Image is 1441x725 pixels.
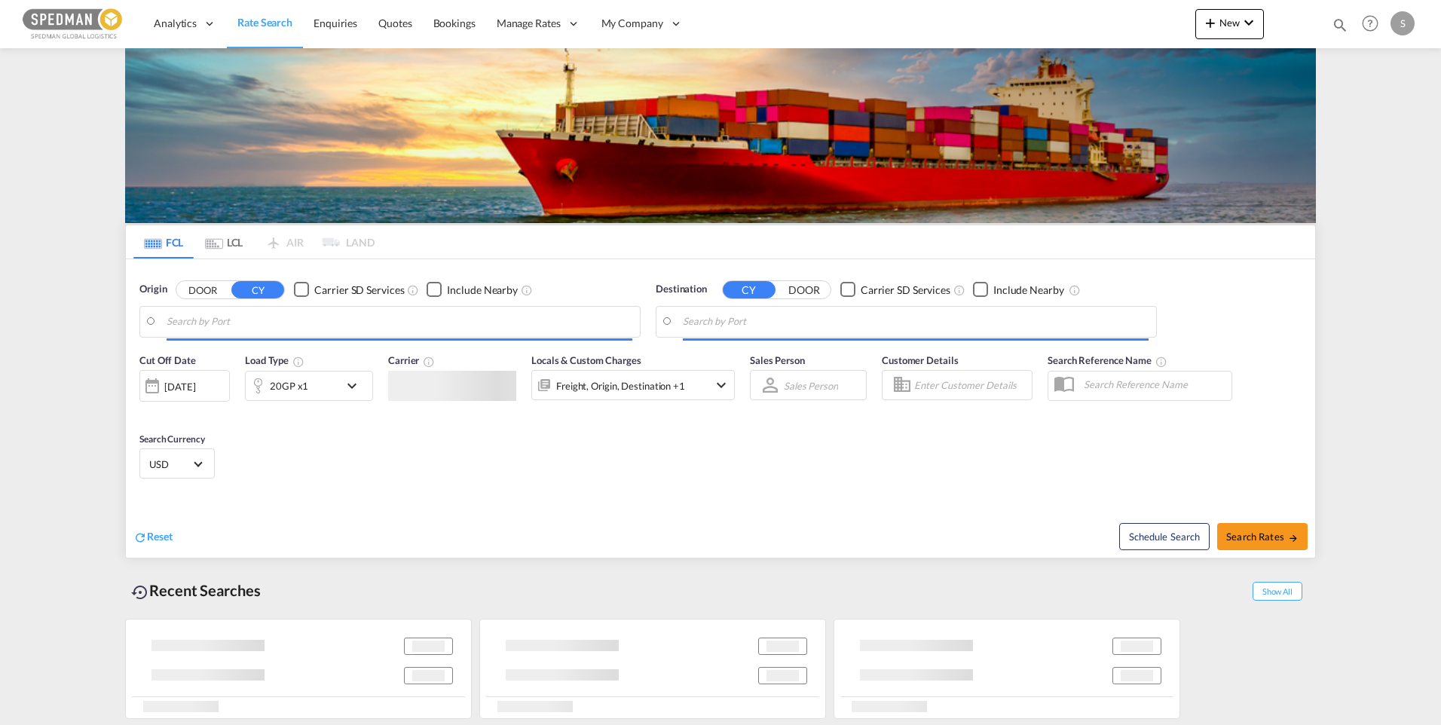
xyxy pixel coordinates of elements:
md-icon: icon-backup-restore [131,583,149,601]
button: Note: By default Schedule search will only considerorigin ports, destination ports and cut off da... [1119,523,1210,550]
div: Help [1357,11,1391,38]
md-pagination-wrapper: Use the left and right arrow keys to navigate between tabs [133,225,375,258]
span: USD [149,457,191,471]
md-icon: The selected Trucker/Carrierwill be displayed in the rate results If the rates are from another f... [423,356,435,368]
button: CY [231,281,284,298]
span: Enquiries [314,17,357,29]
input: Search Reference Name [1076,373,1231,396]
div: Freight Origin Destination Factory Stuffingicon-chevron-down [531,370,735,400]
span: Cut Off Date [139,354,196,366]
span: Load Type [245,354,304,366]
md-icon: icon-refresh [133,531,147,544]
md-icon: icon-chevron-down [1240,14,1258,32]
md-icon: Unchecked: Search for CY (Container Yard) services for all selected carriers.Checked : Search for... [953,284,965,296]
md-select: Select Currency: $ USDUnited States Dollar [148,453,207,475]
md-icon: Unchecked: Ignores neighbouring ports when fetching rates.Checked : Includes neighbouring ports w... [521,284,533,296]
span: My Company [601,16,663,31]
div: Carrier SD Services [861,283,950,298]
span: Quotes [378,17,411,29]
div: icon-magnify [1332,17,1348,39]
div: Recent Searches [125,574,267,607]
span: Destination [656,282,707,297]
md-icon: icon-magnify [1332,17,1348,33]
span: Rate Search [237,16,292,29]
md-icon: icon-arrow-right [1288,533,1299,543]
div: S [1391,11,1415,35]
md-icon: icon-plus 400-fg [1201,14,1219,32]
md-select: Sales Person [782,375,840,396]
md-icon: Unchecked: Ignores neighbouring ports when fetching rates.Checked : Includes neighbouring ports w... [1069,284,1081,296]
md-checkbox: Checkbox No Ink [840,282,950,298]
span: Search Reference Name [1048,354,1167,366]
md-icon: icon-information-outline [292,356,304,368]
div: Carrier SD Services [314,283,404,298]
md-icon: Your search will be saved by the below given name [1155,356,1167,368]
div: Include Nearby [993,283,1064,298]
div: Freight Origin Destination Factory Stuffing [556,375,685,396]
md-checkbox: Checkbox No Ink [973,282,1064,298]
button: CY [723,281,776,298]
md-checkbox: Checkbox No Ink [294,282,404,298]
div: 20GP x1 [270,375,308,396]
span: New [1201,17,1258,29]
div: Include Nearby [447,283,518,298]
span: Show All [1253,582,1302,601]
button: icon-plus 400-fgNewicon-chevron-down [1195,9,1264,39]
md-checkbox: Checkbox No Ink [427,282,518,298]
input: Enter Customer Details [914,374,1027,396]
div: [DATE] [139,370,230,402]
md-icon: Unchecked: Search for CY (Container Yard) services for all selected carriers.Checked : Search for... [407,284,419,296]
span: Analytics [154,16,197,31]
span: Sales Person [750,354,805,366]
button: DOOR [176,281,229,298]
span: Search Rates [1226,531,1299,543]
div: icon-refreshReset [133,529,173,546]
span: Locals & Custom Charges [531,354,641,366]
input: Search by Port [683,310,1149,333]
md-tab-item: LCL [194,225,254,258]
span: Customer Details [882,354,958,366]
span: Manage Rates [497,16,561,31]
button: Search Ratesicon-arrow-right [1217,523,1308,550]
md-icon: icon-chevron-down [343,377,369,395]
md-icon: icon-chevron-down [712,376,730,394]
span: Help [1357,11,1383,36]
md-tab-item: FCL [133,225,194,258]
img: c12ca350ff1b11efb6b291369744d907.png [23,7,124,41]
span: Carrier [388,354,435,366]
span: Search Currency [139,433,205,445]
input: Search by Port [167,310,632,333]
md-datepicker: Select [139,400,151,421]
div: [DATE] [164,380,195,393]
span: Bookings [433,17,476,29]
span: Reset [147,530,173,543]
img: LCL+%26+FCL+BACKGROUND.png [125,48,1316,223]
button: DOOR [778,281,831,298]
span: Origin [139,282,167,297]
div: 20GP x1icon-chevron-down [245,371,373,401]
div: Origin DOOR CY Checkbox No InkUnchecked: Search for CY (Container Yard) services for all selected... [126,259,1315,558]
